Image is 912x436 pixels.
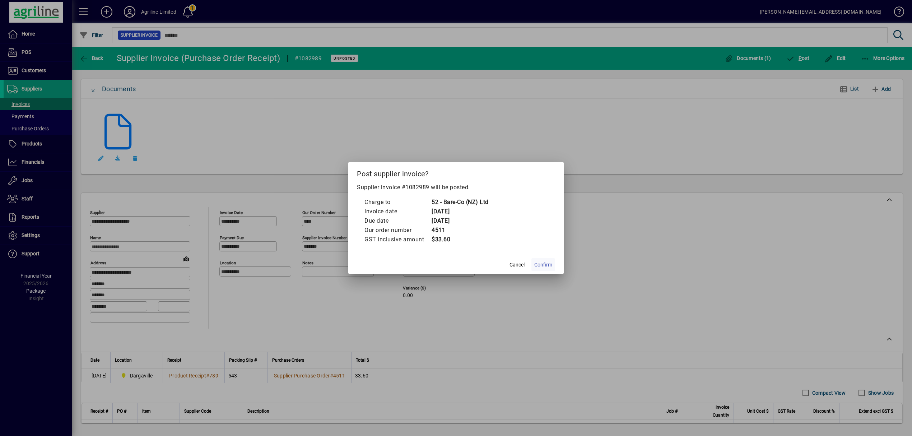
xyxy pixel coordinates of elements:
[431,226,489,235] td: 4511
[364,207,431,216] td: Invoice date
[509,261,525,269] span: Cancel
[364,198,431,207] td: Charge to
[431,235,489,244] td: $33.60
[364,235,431,244] td: GST inclusive amount
[531,258,555,271] button: Confirm
[431,198,489,207] td: 52 - Bare-Co (NZ) Ltd
[348,162,564,183] h2: Post supplier invoice?
[431,216,489,226] td: [DATE]
[364,216,431,226] td: Due date
[357,183,555,192] p: Supplier invoice #1082989 will be posted.
[431,207,489,216] td: [DATE]
[506,258,529,271] button: Cancel
[364,226,431,235] td: Our order number
[534,261,552,269] span: Confirm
